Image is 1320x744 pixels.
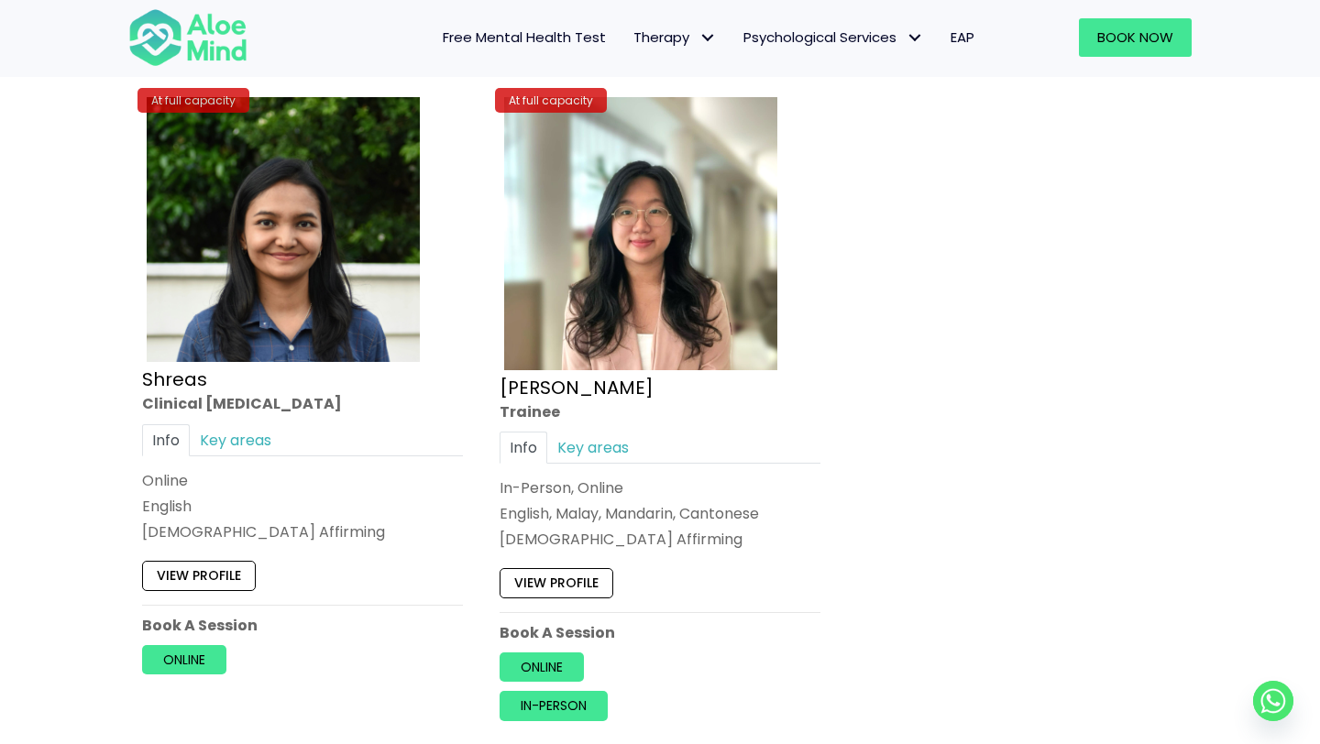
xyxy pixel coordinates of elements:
[142,424,190,456] a: Info
[128,7,247,68] img: Aloe mind Logo
[951,27,974,47] span: EAP
[1253,681,1293,721] a: Whatsapp
[147,97,420,362] img: Shreas clinical psychologist
[500,569,613,598] a: View profile
[500,375,654,400] a: [PERSON_NAME]
[142,367,207,393] a: Shreas
[271,18,988,57] nav: Menu
[1079,18,1192,57] a: Book Now
[504,97,777,370] img: Zi Xuan Trainee Aloe Mind
[694,25,720,51] span: Therapy: submenu
[142,470,463,491] div: Online
[142,615,463,636] p: Book A Session
[500,652,584,682] a: Online
[190,424,281,456] a: Key areas
[500,622,820,643] p: Book A Session
[937,18,988,57] a: EAP
[443,27,606,47] span: Free Mental Health Test
[500,530,820,551] div: [DEMOGRAPHIC_DATA] Affirming
[495,88,607,113] div: At full capacity
[730,18,937,57] a: Psychological ServicesPsychological Services: submenu
[500,692,608,721] a: In-person
[901,25,928,51] span: Psychological Services: submenu
[620,18,730,57] a: TherapyTherapy: submenu
[547,432,639,464] a: Key areas
[142,522,463,543] div: [DEMOGRAPHIC_DATA] Affirming
[633,27,716,47] span: Therapy
[743,27,923,47] span: Psychological Services
[142,496,463,517] p: English
[500,432,547,464] a: Info
[500,503,820,524] p: English, Malay, Mandarin, Cantonese
[1097,27,1173,47] span: Book Now
[500,477,820,498] div: In-Person, Online
[429,18,620,57] a: Free Mental Health Test
[137,88,249,113] div: At full capacity
[142,394,463,415] div: Clinical [MEDICAL_DATA]
[500,401,820,422] div: Trainee
[142,562,256,591] a: View profile
[142,645,226,674] a: Online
